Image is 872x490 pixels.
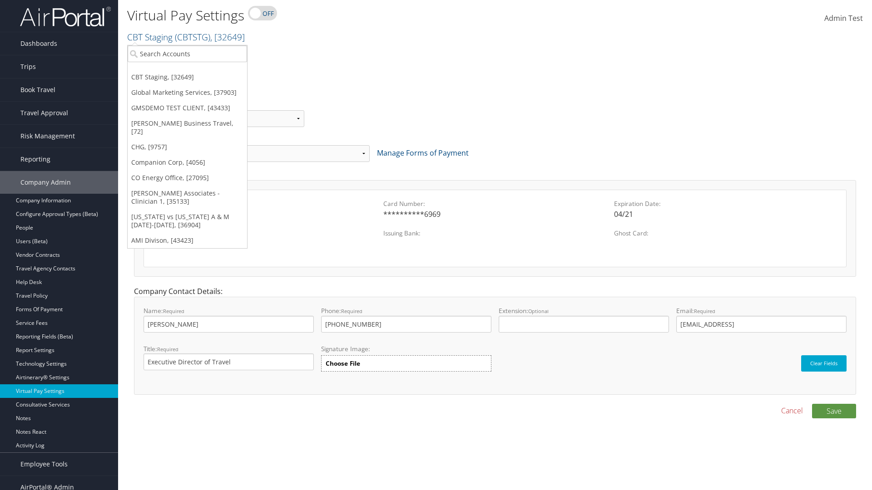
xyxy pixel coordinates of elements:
label: Security Code: [153,229,376,238]
label: Phone: [321,306,491,332]
small: Required [163,308,184,314]
div: Discover [153,209,376,220]
a: CBT Staging, [32649] [128,69,247,85]
span: Company Admin [20,171,71,194]
div: Form of Payment Details: [127,169,863,286]
span: Reporting [20,148,50,171]
a: CBT Staging [127,31,245,43]
a: CHG, [9757] [128,139,247,155]
a: CO Energy Office, [27095] [128,170,247,186]
a: [PERSON_NAME] Business Travel, [72] [128,116,247,139]
span: Book Travel [20,78,55,101]
span: , [ 32649 ] [210,31,245,43]
a: Companion Corp, [4056] [128,155,247,170]
span: Trips [20,55,36,78]
label: Title: [144,344,314,370]
input: Title:Required [144,353,314,370]
small: Required [694,308,715,314]
label: Signature Image: [321,344,491,355]
h1: Virtual Pay Settings [127,6,618,25]
a: [PERSON_NAME] Associates - Clinician 1, [35133] [128,186,247,209]
div: 04/21 [614,209,837,220]
span: Admin Test [824,13,863,23]
a: AMI Divison, [43423] [128,233,247,248]
input: Email:Required [676,316,847,333]
small: Required [341,308,362,314]
label: Issuing Bank: [383,229,606,238]
label: Ghost Card: [614,229,837,238]
span: Employee Tools [20,453,68,475]
span: Risk Management [20,125,75,147]
label: Choose File [321,355,491,372]
span: Travel Approval [20,102,68,124]
label: Expiration Date: [614,199,837,208]
button: Clear Fields [801,355,847,372]
label: Name: [144,306,314,332]
label: Email: [676,306,847,332]
a: Global Marketing Services, [37903] [128,85,247,100]
input: Phone:Required [321,316,491,333]
label: Card Vendor: [153,199,376,208]
label: Card Number: [383,199,606,208]
a: [US_STATE] vs [US_STATE] A & M [DATE]-[DATE], [36904] [128,209,247,233]
a: GMSDEMO TEST CLIENT, [43433] [128,100,247,116]
small: Optional [528,308,549,314]
input: Extension:Optional [499,316,669,333]
img: airportal-logo.png [20,6,111,27]
button: Save [812,404,856,418]
input: Name:Required [144,316,314,333]
a: Manage Forms of Payment [377,148,469,158]
div: Company Contact Details: [127,286,863,403]
a: Admin Test [824,5,863,33]
label: Extension: [499,306,669,332]
span: ( CBTSTG ) [175,31,210,43]
input: Search Accounts [128,45,247,62]
small: Required [157,346,178,353]
a: Cancel [781,405,803,416]
div: Form of Payment: [127,134,863,169]
span: Dashboards [20,32,57,55]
